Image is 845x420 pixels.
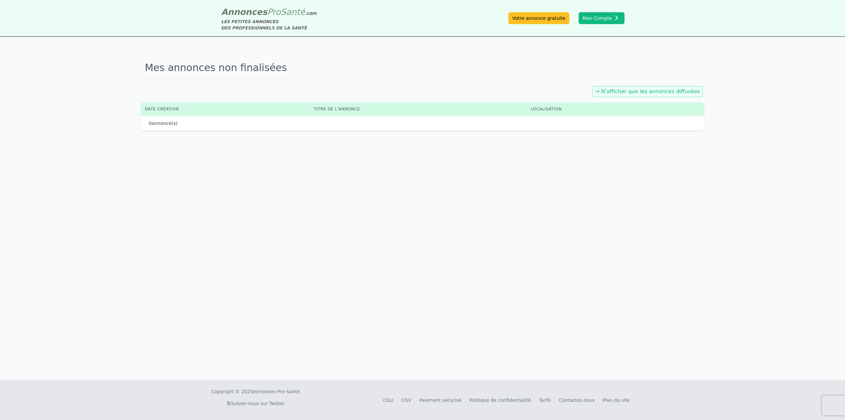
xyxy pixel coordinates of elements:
span: Annonces [221,7,267,17]
a: Tarifs [539,398,551,403]
a: Paiement sécurisé [419,398,461,403]
th: Localisation [527,102,683,116]
a: → N'afficher que les annonces diffusées [595,88,700,95]
a: Votre annonce gratuite [508,12,569,24]
div: LES PETITES ANNONCES DES PROFESSIONNELS DE LA SANTÉ [221,19,317,31]
span: .com [305,11,316,16]
button: Mon Compte [579,12,625,24]
a: Annonces-Pro-Santé [253,388,300,395]
div: Copyright © 2025 [211,388,300,395]
a: AnnoncesProSanté.com [221,7,317,17]
p: annonce(s) [149,120,178,127]
span: Pro [267,7,281,17]
h1: Mes annonces non finalisées [141,58,704,78]
a: CGV [401,398,411,403]
a: Politique de confidentialité [469,398,531,403]
th: Date création [141,102,310,116]
span: 0 [149,121,152,126]
a: Contactez-nous [559,398,595,403]
span: Santé [281,7,305,17]
a: Suivez-nous sur Twitter [226,401,285,406]
th: Titre de l'annonce [310,102,527,116]
a: CGU [383,398,393,403]
a: Plan du site [603,398,630,403]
